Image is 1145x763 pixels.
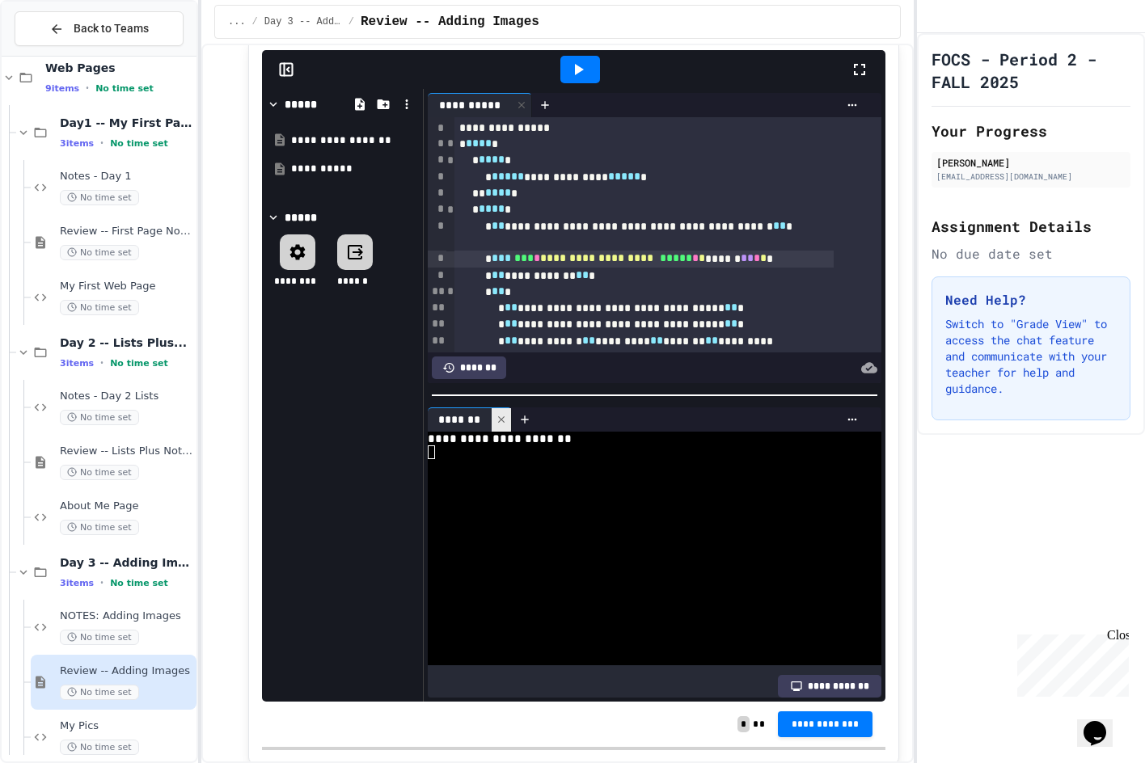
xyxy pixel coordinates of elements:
iframe: chat widget [1011,628,1129,697]
p: Switch to "Grade View" to access the chat feature and communicate with your teacher for help and ... [945,316,1117,397]
h1: FOCS - Period 2 - FALL 2025 [932,48,1130,93]
span: About Me Page [60,500,193,513]
span: No time set [60,740,139,755]
span: 3 items [60,578,94,588]
span: No time set [60,685,139,700]
span: • [86,82,89,95]
span: • [100,356,104,369]
span: Review -- Lists Plus Notes [60,445,193,458]
span: No time set [60,520,139,535]
span: Web Pages [45,61,193,75]
span: No time set [60,300,139,315]
span: No time set [110,138,168,149]
span: Review -- Adding Images [60,664,193,678]
div: [EMAIL_ADDRESS][DOMAIN_NAME] [936,171,1126,183]
span: • [100,137,104,150]
span: 3 items [60,358,94,369]
span: 9 items [45,83,79,94]
div: Chat with us now!Close [6,6,112,103]
span: Review -- Adding Images [361,12,539,32]
div: No due date set [932,244,1130,263]
span: No time set [60,190,139,205]
span: Review -- First Page Notes [60,225,193,238]
span: No time set [60,630,139,645]
h2: Assignment Details [932,215,1130,238]
span: Notes - Day 2 Lists [60,390,193,403]
span: No time set [60,465,139,480]
span: No time set [60,410,139,425]
span: / [349,15,354,28]
span: Day1 -- My First Page [60,116,193,130]
span: Back to Teams [74,20,149,37]
span: No time set [60,245,139,260]
span: Day 3 -- Adding Images [60,555,193,570]
span: NOTES: Adding Images [60,609,193,623]
h3: Need Help? [945,290,1117,310]
span: Day 2 -- Lists Plus... [60,335,193,350]
span: No time set [110,358,168,369]
span: No time set [95,83,154,94]
button: Back to Teams [15,11,184,46]
span: No time set [110,578,168,588]
span: Day 3 -- Adding Images [264,15,342,28]
span: My First Web Page [60,280,193,293]
span: My Pics [60,719,193,733]
h2: Your Progress [932,120,1130,142]
span: Notes - Day 1 [60,170,193,183]
span: • [100,576,104,589]
div: [PERSON_NAME] [936,155,1126,170]
span: 3 items [60,138,94,149]
iframe: chat widget [1077,698,1129,747]
span: / [252,15,258,28]
span: ... [228,15,246,28]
